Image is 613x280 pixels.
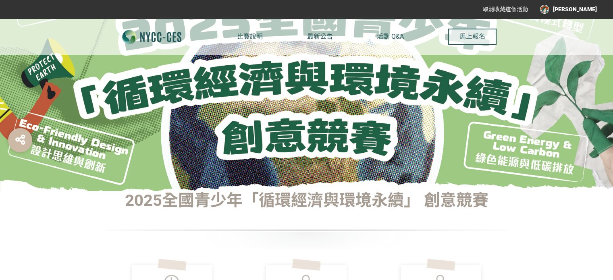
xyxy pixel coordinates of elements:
a: 最新公告 [307,19,333,55]
span: 取消收藏這個活動 [483,6,528,12]
span: 活動 Q&A [377,33,404,40]
img: 2025全國青少年「循環經濟與環境永續」 創意競賽 [116,27,237,47]
span: 馬上報名 [459,33,485,40]
a: 活動 Q&A [377,19,404,55]
button: 馬上報名 [448,29,497,45]
a: 比賽說明 [237,19,263,55]
h1: 2025全國青少年「循環經濟與環境永續」 創意競賽 [105,191,508,210]
span: 最新公告 [307,33,333,40]
span: 比賽說明 [237,33,263,40]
